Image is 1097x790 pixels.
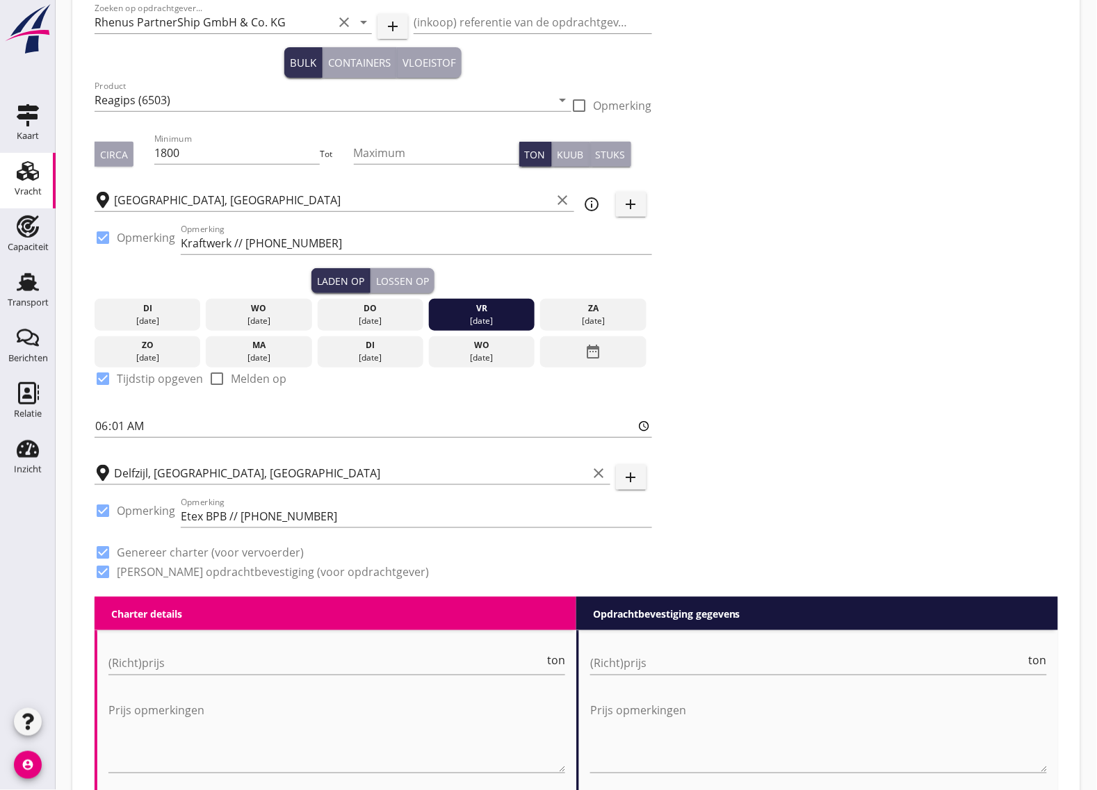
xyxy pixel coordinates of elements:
[544,302,643,315] div: za
[14,465,42,474] div: Inzicht
[209,352,309,364] div: [DATE]
[544,315,643,327] div: [DATE]
[432,315,532,327] div: [DATE]
[376,274,429,288] div: Lossen op
[181,232,652,254] input: Opmerking
[590,652,1026,675] input: (Richt)prijs
[117,504,175,518] label: Opmerking
[555,92,571,108] i: arrow_drop_down
[354,142,519,164] input: Maximum
[432,352,532,364] div: [DATE]
[432,302,532,315] div: vr
[623,469,640,486] i: add
[320,148,353,161] div: Tot
[114,189,552,211] input: Laadplaats
[321,339,421,352] div: di
[384,18,401,35] i: add
[117,545,304,559] label: Genereer charter (voor vervoerder)
[585,339,602,364] i: date_range
[98,352,197,364] div: [DATE]
[95,11,333,33] input: Zoeken op opdrachtgever...
[414,11,652,33] input: (inkoop) referentie van de opdrachtgever
[209,315,309,327] div: [DATE]
[590,142,631,167] button: Stuks
[98,302,197,315] div: di
[590,700,1047,773] textarea: Prijs opmerkingen
[323,47,397,78] button: Containers
[596,147,626,162] div: Stuks
[311,268,371,293] button: Laden op
[209,339,309,352] div: ma
[284,47,323,78] button: Bulk
[321,302,421,315] div: do
[355,14,372,31] i: arrow_drop_down
[100,147,128,162] div: Circa
[117,372,203,386] label: Tijdstip opgeven
[108,652,544,675] input: (Richt)prijs
[1029,655,1047,666] span: ton
[98,339,197,352] div: zo
[95,142,133,167] button: Circa
[8,354,48,363] div: Berichten
[525,147,546,162] div: Ton
[558,147,584,162] div: Kuub
[397,47,462,78] button: Vloeistof
[321,352,421,364] div: [DATE]
[321,315,421,327] div: [DATE]
[547,655,565,666] span: ton
[584,196,601,213] i: info_outline
[117,231,175,245] label: Opmerking
[519,142,552,167] button: Ton
[555,192,571,208] i: clear
[95,89,552,111] input: Product
[108,700,565,773] textarea: Prijs opmerkingen
[181,505,652,527] input: Opmerking
[552,142,590,167] button: Kuub
[154,142,320,164] input: Minimum
[8,242,49,252] div: Capaciteit
[8,298,49,307] div: Transport
[14,409,42,418] div: Relatie
[15,187,42,196] div: Vracht
[117,565,429,579] label: [PERSON_NAME] opdrachtbevestiging (voor opdrachtgever)
[336,14,352,31] i: clear
[328,55,391,71] div: Containers
[432,339,532,352] div: wo
[317,274,364,288] div: Laden op
[114,462,588,484] input: Losplaats
[290,55,316,71] div: Bulk
[231,372,286,386] label: Melden op
[3,3,53,55] img: logo-small.a267ee39.svg
[14,751,42,779] i: account_circle
[371,268,434,293] button: Lossen op
[403,55,456,71] div: Vloeistof
[594,99,652,113] label: Opmerking
[623,196,640,213] i: add
[98,315,197,327] div: [DATE]
[209,302,309,315] div: wo
[591,465,608,482] i: clear
[17,131,39,140] div: Kaart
